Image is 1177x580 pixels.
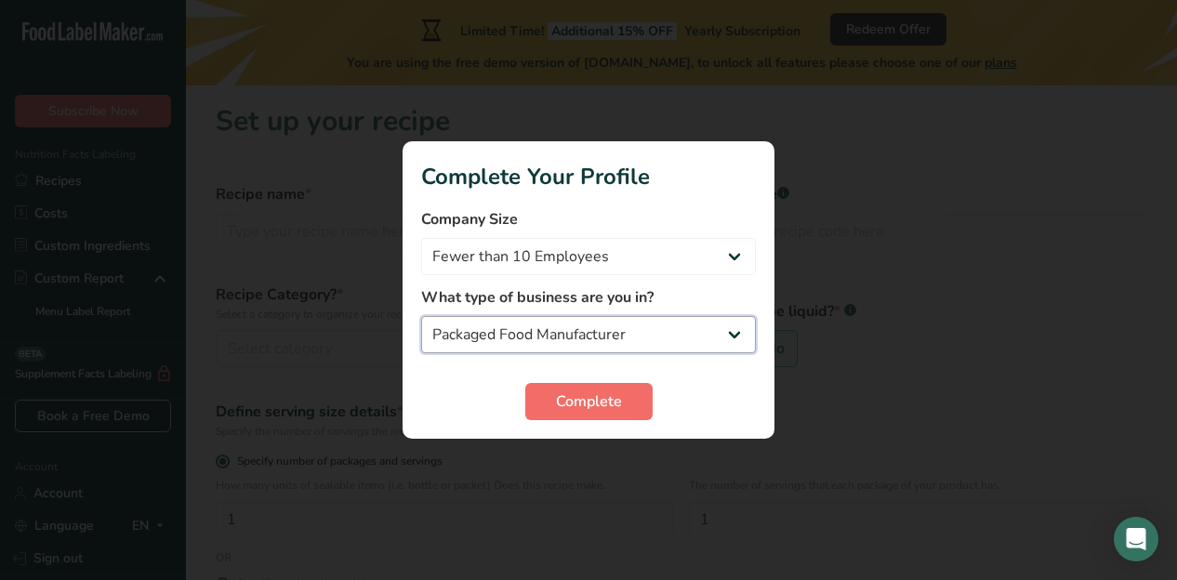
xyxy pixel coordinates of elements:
[421,208,756,231] label: Company Size
[556,390,622,413] span: Complete
[525,383,653,420] button: Complete
[421,160,756,193] h1: Complete Your Profile
[1114,517,1158,561] div: Open Intercom Messenger
[421,286,756,309] label: What type of business are you in?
